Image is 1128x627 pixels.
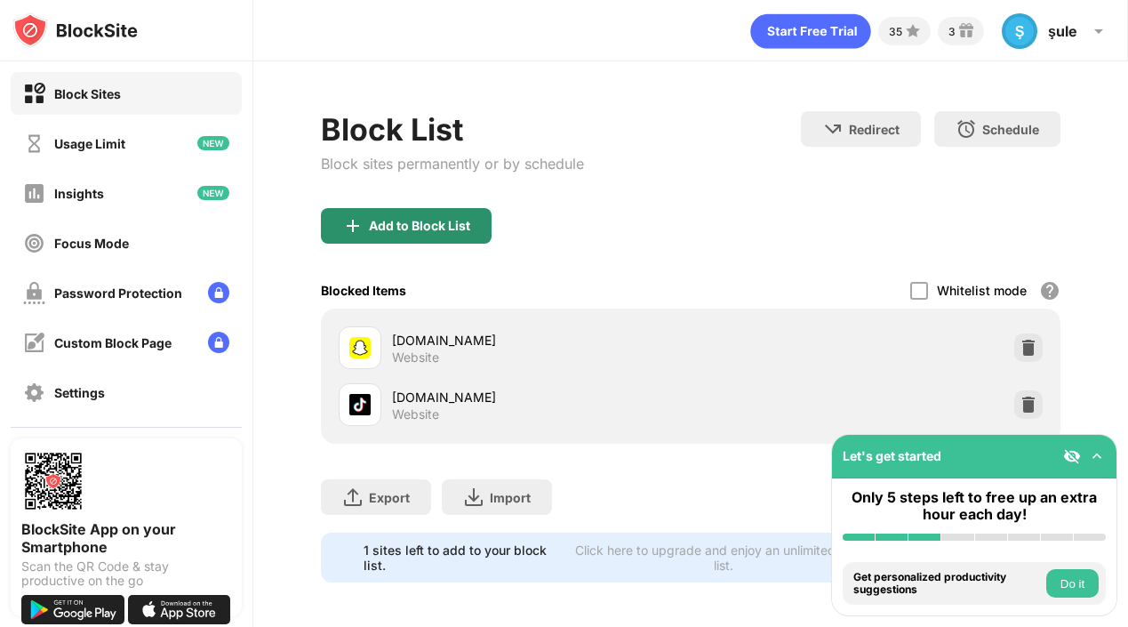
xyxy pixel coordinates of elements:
[23,232,45,254] img: focus-off.svg
[1002,13,1037,49] div: Ş
[750,13,871,49] div: animation
[349,337,371,358] img: favicons
[843,448,941,463] div: Let's get started
[392,406,439,422] div: Website
[23,382,45,404] img: settings-off.svg
[1063,447,1081,465] img: eye-not-visible.svg
[321,111,584,148] div: Block List
[948,25,956,38] div: 3
[1048,22,1077,40] div: şule
[321,283,406,298] div: Blocked Items
[54,236,129,251] div: Focus Mode
[843,489,1106,523] div: Only 5 steps left to free up an extra hour each day!
[128,595,231,624] img: download-on-the-app-store.svg
[12,12,138,48] img: logo-blocksite.svg
[208,332,229,353] img: lock-menu.svg
[54,86,121,101] div: Block Sites
[369,490,410,505] div: Export
[902,20,924,42] img: points-small.svg
[21,520,231,556] div: BlockSite App on your Smartphone
[54,186,104,201] div: Insights
[369,219,470,233] div: Add to Block List
[349,394,371,415] img: favicons
[392,388,691,406] div: [DOMAIN_NAME]
[54,385,105,400] div: Settings
[54,335,172,350] div: Custom Block Page
[23,83,45,105] img: block-on.svg
[889,25,902,38] div: 35
[490,490,531,505] div: Import
[23,282,45,304] img: password-protection-off.svg
[197,136,229,150] img: new-icon.svg
[982,122,1039,137] div: Schedule
[853,571,1042,597] div: Get personalized productivity suggestions
[23,133,45,155] img: time-usage-off.svg
[1046,569,1099,598] button: Do it
[364,543,562,573] div: 1 sites left to add to your block list.
[54,285,182,301] div: Password Protection
[321,155,584,173] div: Block sites permanently or by schedule
[54,136,125,151] div: Usage Limit
[23,182,45,205] img: insights-off.svg
[21,559,231,588] div: Scan the QR Code & stay productive on the go
[1088,447,1106,465] img: omni-setup-toggle.svg
[849,122,900,137] div: Redirect
[937,283,1027,298] div: Whitelist mode
[208,282,229,303] img: lock-menu.svg
[21,595,124,624] img: get-it-on-google-play.svg
[197,186,229,200] img: new-icon.svg
[23,332,45,354] img: customize-block-page-off.svg
[21,449,85,513] img: options-page-qr-code.png
[392,331,691,350] div: [DOMAIN_NAME]
[956,20,977,42] img: reward-small.svg
[392,350,439,366] div: Website
[572,543,875,573] div: Click here to upgrade and enjoy an unlimited block list.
